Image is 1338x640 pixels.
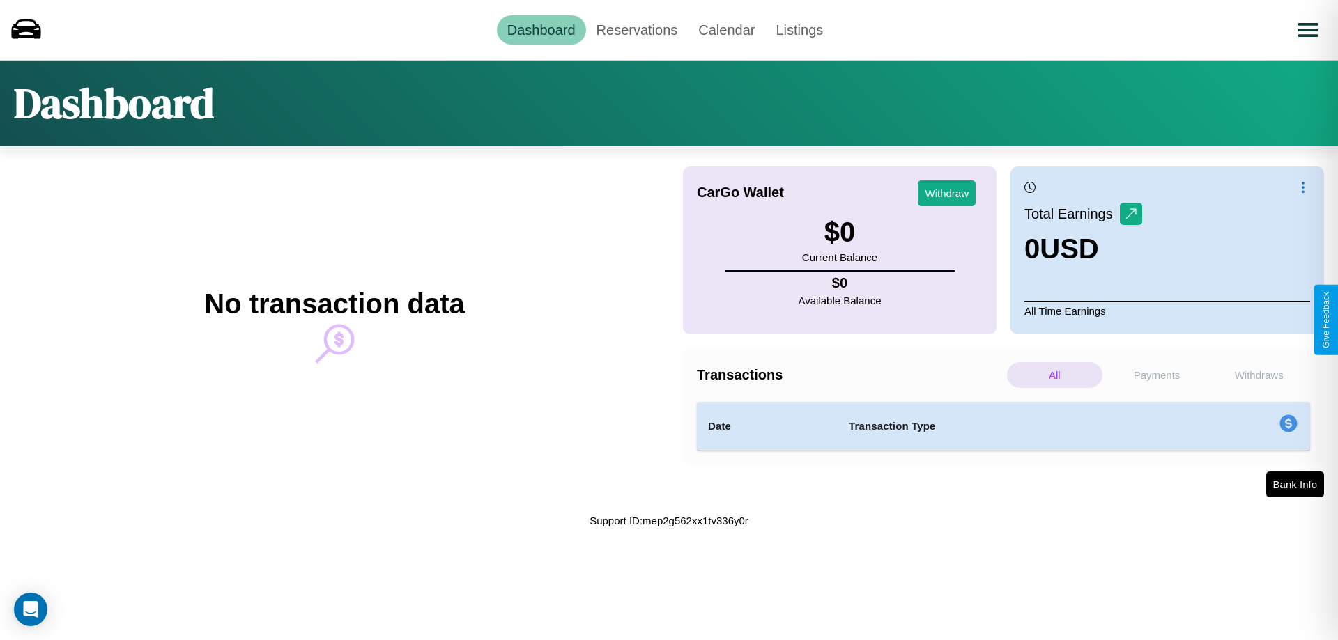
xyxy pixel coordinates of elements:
p: Current Balance [802,248,877,267]
a: Listings [765,15,833,45]
p: Total Earnings [1024,201,1120,226]
h3: $ 0 [802,217,877,248]
a: Calendar [688,15,765,45]
h4: CarGo Wallet [697,185,784,201]
table: simple table [697,402,1310,451]
p: All Time Earnings [1024,301,1310,320]
p: Payments [1109,362,1205,388]
p: Support ID: mep2g562xx1tv336y0r [590,511,748,530]
p: Withdraws [1211,362,1307,388]
h4: Date [708,418,826,435]
h4: Transaction Type [849,418,1165,435]
a: Reservations [586,15,689,45]
p: All [1007,362,1102,388]
h1: Dashboard [14,75,214,132]
a: Dashboard [497,15,586,45]
button: Open menu [1289,10,1328,49]
h4: $ 0 [799,275,882,291]
p: Available Balance [799,291,882,310]
h2: No transaction data [204,288,464,320]
div: Give Feedback [1321,292,1331,348]
button: Bank Info [1266,471,1324,497]
div: Open Intercom Messenger [14,593,47,626]
button: Withdraw [918,180,976,206]
h3: 0 USD [1024,233,1142,265]
h4: Transactions [697,367,1003,383]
